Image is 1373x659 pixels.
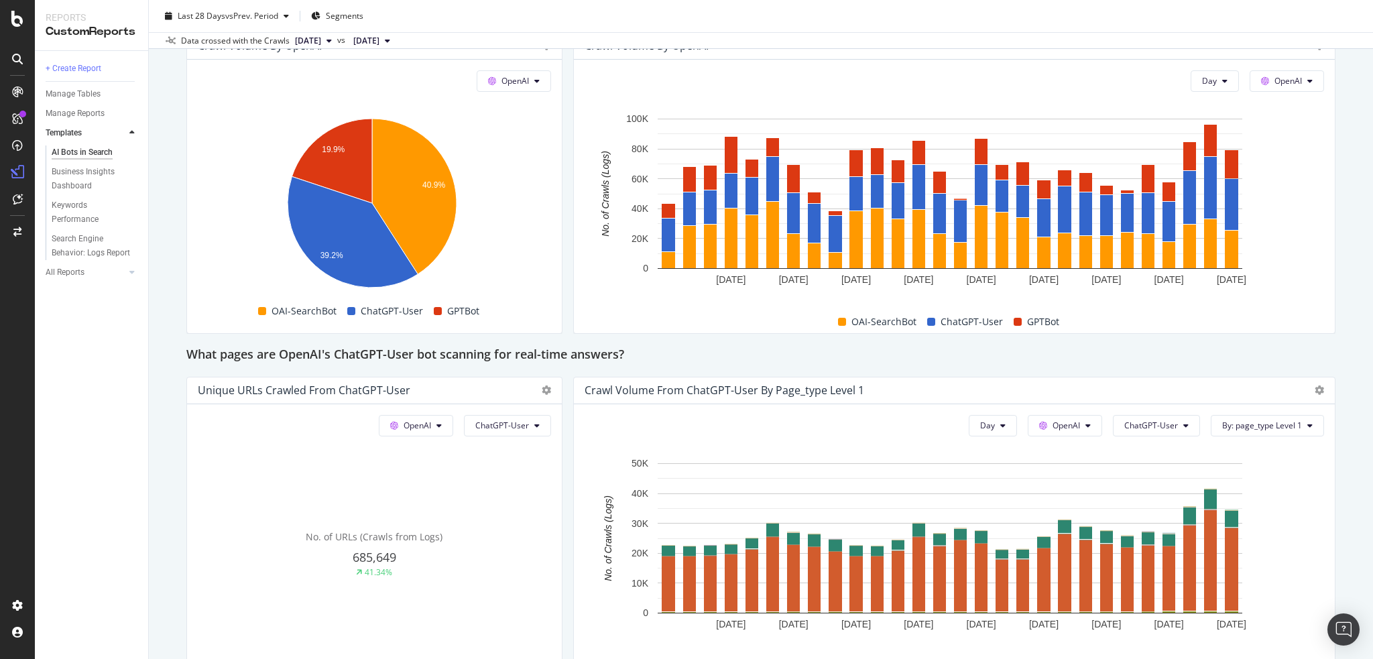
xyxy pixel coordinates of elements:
text: [DATE] [716,619,745,630]
button: OpenAI [477,70,551,92]
text: [DATE] [904,274,933,285]
span: No. of URLs (Crawls from Logs) [306,530,442,543]
div: Manage Reports [46,107,105,121]
div: All Reports [46,265,84,280]
span: By: page_type Level 1 [1222,420,1302,431]
div: Reports [46,11,137,24]
span: 685,649 [353,549,396,565]
span: OpenAI [1053,420,1080,431]
svg: A chart. [585,112,1315,300]
text: [DATE] [966,274,996,285]
span: GPTBot [1027,314,1059,330]
button: [DATE] [348,33,396,49]
div: + Create Report [46,62,101,76]
span: OAI-SearchBot [272,303,337,319]
div: AI Bots in Search [52,145,113,160]
a: Business Insights Dashboard [52,165,139,193]
div: Manage Tables [46,87,101,101]
text: 40K [632,488,649,499]
text: 100K [626,113,648,124]
button: ChatGPT-User [464,415,551,436]
div: Crawl Volume from ChatGPT-User by page_type Level 1 [585,383,864,397]
button: OpenAI [1028,415,1102,436]
span: OpenAI [1274,75,1302,86]
text: [DATE] [1154,274,1183,285]
text: [DATE] [1091,619,1121,630]
button: [DATE] [290,33,337,49]
text: No. of Crawls (Logs) [600,151,611,237]
text: [DATE] [716,274,745,285]
text: [DATE] [778,274,808,285]
div: Crawl Volume by OpenAIDayOpenAIA chart.OAI-SearchBotChatGPT-UserGPTBot [573,32,1335,334]
div: Search Engine Behavior: Logs Report [52,232,131,260]
text: [DATE] [841,274,871,285]
text: [DATE] [841,619,871,630]
svg: A chart. [198,112,546,300]
span: OpenAI [501,75,529,86]
div: Templates [46,126,82,140]
a: Keywords Performance [52,198,139,227]
text: [DATE] [1029,619,1059,630]
text: 60K [632,174,649,184]
text: 40K [632,203,649,214]
span: ChatGPT-User [475,420,529,431]
button: Segments [306,5,369,27]
span: ChatGPT-User [941,314,1003,330]
span: Segments [326,10,363,21]
div: 41.34% [365,566,392,578]
text: 80K [632,143,649,154]
div: Crawl Volume by OpenAIOpenAIA chart.OAI-SearchBotChatGPT-UserGPTBot [186,32,562,334]
text: 20K [632,233,649,244]
text: 20K [632,548,649,558]
span: Last 28 Days [178,10,225,21]
text: 0 [643,607,648,618]
button: ChatGPT-User [1113,415,1200,436]
text: 0 [643,263,648,274]
text: No. of Crawls (Logs) [603,495,613,581]
button: Day [1191,70,1239,92]
text: [DATE] [1217,274,1246,285]
span: 2025 Jul. 13th [353,35,379,47]
div: Open Intercom Messenger [1327,613,1360,646]
svg: A chart. [585,457,1315,644]
div: CustomReports [46,24,137,40]
text: 39.2% [320,251,343,260]
a: All Reports [46,265,125,280]
span: GPTBot [447,303,479,319]
a: Search Engine Behavior: Logs Report [52,232,139,260]
text: 10K [632,578,649,589]
text: 19.9% [322,145,345,154]
text: [DATE] [1091,274,1121,285]
text: [DATE] [1029,274,1059,285]
text: [DATE] [904,619,933,630]
button: OpenAI [379,415,453,436]
span: Day [980,420,995,431]
a: Manage Reports [46,107,139,121]
a: + Create Report [46,62,139,76]
text: 50K [632,458,649,469]
a: Manage Tables [46,87,139,101]
span: OpenAI [404,420,431,431]
text: [DATE] [966,619,996,630]
button: OpenAI [1250,70,1324,92]
text: [DATE] [1154,619,1183,630]
a: AI Bots in Search [52,145,139,160]
text: 30K [632,518,649,529]
text: 40.9% [422,180,445,190]
span: OAI-SearchBot [851,314,916,330]
span: vs [337,34,348,46]
span: vs Prev. Period [225,10,278,21]
text: [DATE] [778,619,808,630]
span: ChatGPT-User [1124,420,1178,431]
span: ChatGPT-User [361,303,423,319]
button: By: page_type Level 1 [1211,415,1324,436]
span: Day [1202,75,1217,86]
div: Keywords Performance [52,198,127,227]
div: What pages are OpenAI's ChatGPT-User bot scanning for real-time answers? [186,345,1335,366]
span: 2025 Aug. 10th [295,35,321,47]
button: Day [969,415,1017,436]
a: Templates [46,126,125,140]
